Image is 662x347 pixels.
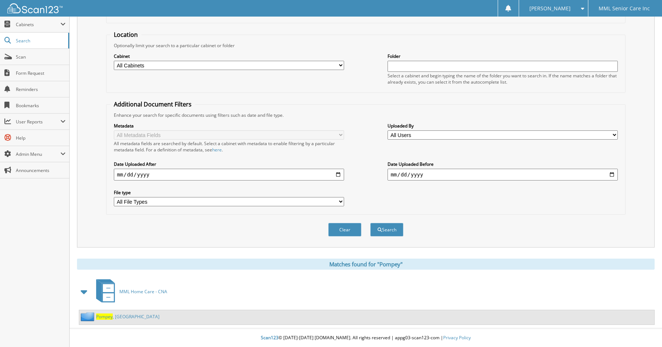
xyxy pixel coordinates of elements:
[114,123,344,129] label: Metadata
[328,223,361,236] button: Clear
[110,31,141,39] legend: Location
[16,86,66,92] span: Reminders
[16,102,66,109] span: Bookmarks
[261,334,279,341] span: Scan123
[16,70,66,76] span: Form Request
[388,53,617,59] label: Folder
[599,6,650,11] span: MML Senior Care Inc
[16,167,66,173] span: Announcements
[96,313,160,320] a: Pompey, [GEOGRAPHIC_DATA]
[114,53,344,59] label: Cabinet
[110,112,621,118] div: Enhance your search for specific documents using filters such as date and file type.
[388,73,617,85] div: Select a cabinet and begin typing the name of the folder you want to search in. If the name match...
[110,42,621,49] div: Optionally limit your search to a particular cabinet or folder
[16,119,60,125] span: User Reports
[110,100,195,108] legend: Additional Document Filters
[16,151,60,157] span: Admin Menu
[96,313,113,320] span: Pompey
[443,334,471,341] a: Privacy Policy
[16,135,66,141] span: Help
[212,147,222,153] a: here
[114,169,344,180] input: start
[388,169,617,180] input: end
[114,140,344,153] div: All metadata fields are searched by default. Select a cabinet with metadata to enable filtering b...
[388,161,617,167] label: Date Uploaded Before
[16,38,64,44] span: Search
[16,21,60,28] span: Cabinets
[7,3,63,13] img: scan123-logo-white.svg
[81,312,96,321] img: folder2.png
[16,54,66,60] span: Scan
[119,288,167,295] span: MML Home Care - CNA
[388,123,617,129] label: Uploaded By
[92,277,167,306] a: MML Home Care - CNA
[529,6,571,11] span: [PERSON_NAME]
[370,223,403,236] button: Search
[114,189,344,196] label: File type
[114,161,344,167] label: Date Uploaded After
[70,329,662,347] div: © [DATE]-[DATE] [DOMAIN_NAME]. All rights reserved | appg03-scan123-com |
[77,259,655,270] div: Matches found for "Pompey"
